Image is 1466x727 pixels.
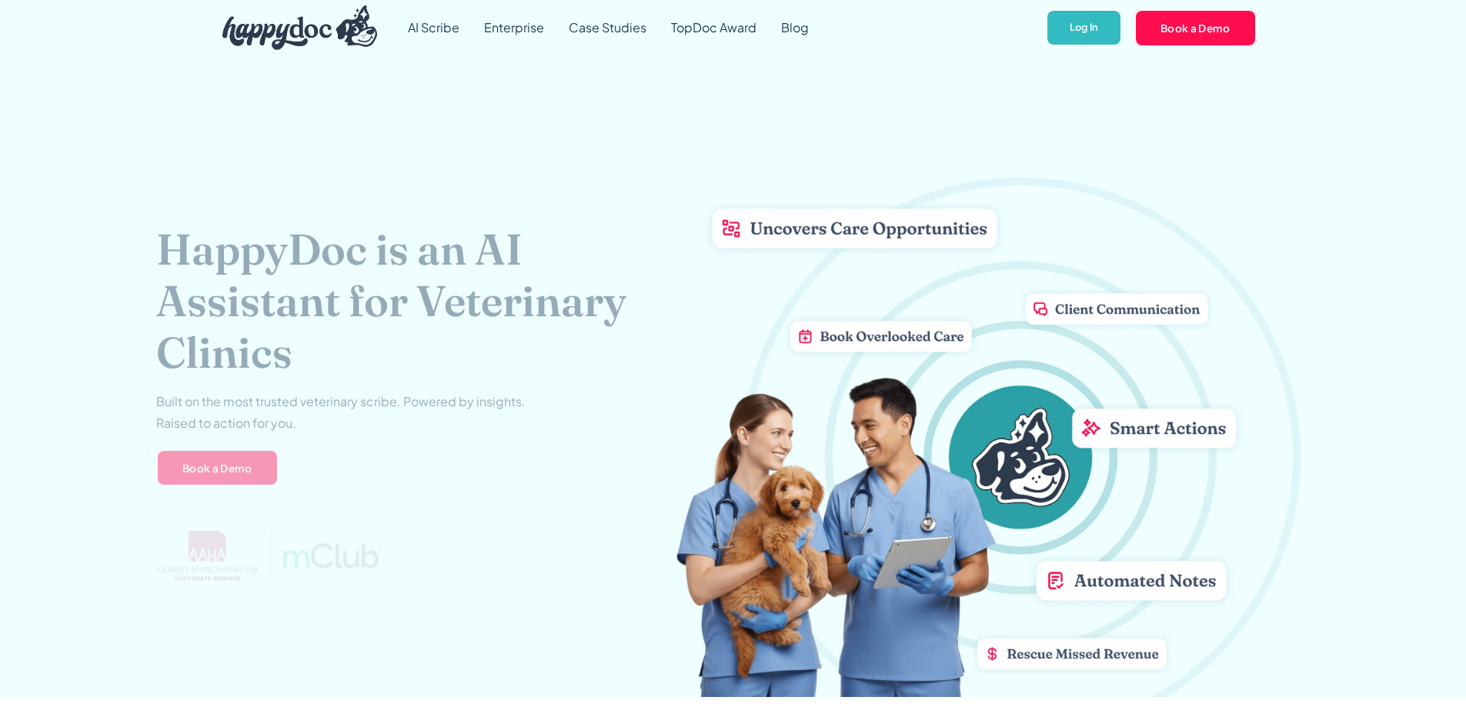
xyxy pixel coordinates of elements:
[210,2,378,54] a: home
[1134,9,1257,46] a: Book a Demo
[156,223,676,379] h1: HappyDoc is an AI Assistant for Veterinary Clinics
[222,5,378,50] img: HappyDoc Logo: A happy dog with his ear up, listening.
[156,391,526,434] p: Built on the most trusted veterinary scribe. Powered by insights. Raised to action for you.
[156,449,279,486] a: Book a Demo
[156,531,258,580] img: AAHA Advantage logo
[1046,9,1122,47] a: Log In
[282,543,381,568] img: mclub logo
